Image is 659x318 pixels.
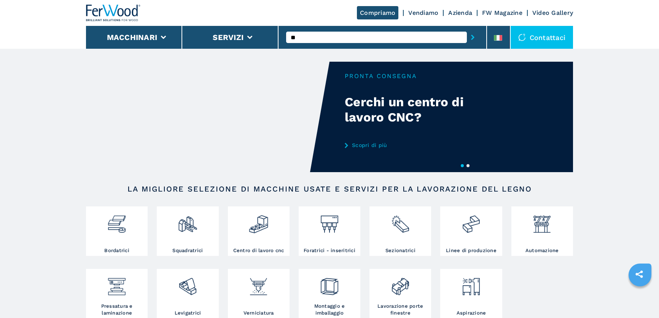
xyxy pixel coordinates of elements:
button: 1 [461,164,464,167]
h3: Pressatura e laminazione [88,303,146,316]
h3: Montaggio e imballaggio [301,303,358,316]
h3: Squadratrici [172,247,203,254]
a: Compriamo [357,6,398,19]
button: Macchinari [107,33,158,42]
a: Foratrici - inseritrici [299,206,360,256]
div: Contattaci [511,26,573,49]
button: 2 [466,164,470,167]
h3: Linee di produzione [446,247,497,254]
button: submit-button [467,29,479,46]
a: Video Gallery [532,9,573,16]
img: automazione.png [532,208,552,234]
h3: Automazione [525,247,559,254]
img: Ferwood [86,5,141,21]
img: foratrici_inseritrici_2.png [319,208,339,234]
h3: Foratrici - inseritrici [304,247,355,254]
img: bordatrici_1.png [107,208,127,234]
a: Scopri di più [345,142,494,148]
img: pressa-strettoia.png [107,271,127,297]
img: lavorazione_porte_finestre_2.png [390,271,411,297]
h3: Levigatrici [175,310,201,316]
img: levigatrici_2.png [178,271,198,297]
img: verniciatura_1.png [248,271,269,297]
img: aspirazione_1.png [461,271,481,297]
h3: Centro di lavoro cnc [233,247,284,254]
h3: Aspirazione [457,310,486,316]
a: FW Magazine [482,9,522,16]
h2: LA MIGLIORE SELEZIONE DI MACCHINE USATE E SERVIZI PER LA LAVORAZIONE DEL LEGNO [110,184,549,193]
a: Bordatrici [86,206,148,256]
a: sharethis [630,265,649,284]
button: Servizi [213,33,244,42]
a: Centro di lavoro cnc [228,206,290,256]
a: Squadratrici [157,206,218,256]
video: Your browser does not support the video tag. [86,62,329,172]
a: Linee di produzione [440,206,502,256]
img: squadratrici_2.png [178,208,198,234]
img: linee_di_produzione_2.png [461,208,481,234]
a: Automazione [511,206,573,256]
img: Contattaci [518,34,526,41]
h3: Verniciatura [244,310,274,316]
a: Sezionatrici [369,206,431,256]
h3: Lavorazione porte finestre [371,303,429,316]
img: centro_di_lavoro_cnc_2.png [248,208,269,234]
h3: Sezionatrici [385,247,415,254]
img: sezionatrici_2.png [390,208,411,234]
a: Azienda [448,9,472,16]
img: montaggio_imballaggio_2.png [319,271,339,297]
h3: Bordatrici [104,247,129,254]
a: Vendiamo [408,9,438,16]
